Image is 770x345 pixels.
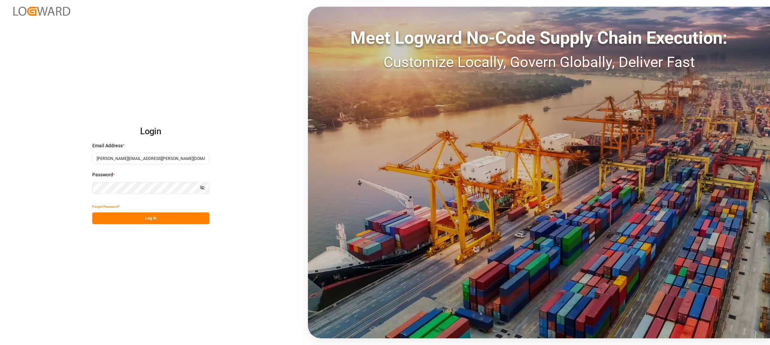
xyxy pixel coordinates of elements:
[92,142,123,149] span: Email Address
[308,25,770,51] div: Meet Logward No-Code Supply Chain Execution:
[13,7,70,16] img: Logward_new_orange.png
[308,51,770,73] div: Customize Locally, Govern Globally, Deliver Fast
[92,201,120,212] button: Forgot Password?
[92,212,209,224] button: Log In
[92,153,209,164] input: Enter your email
[92,171,113,178] span: Password
[92,121,209,142] h2: Login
